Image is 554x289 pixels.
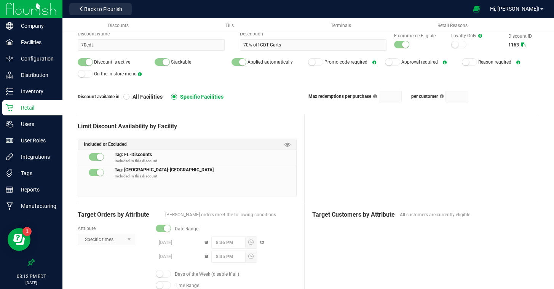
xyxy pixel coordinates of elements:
[400,211,531,218] span: All customers are currently eligible
[13,169,59,178] p: Tags
[84,6,122,12] span: Back to Flourish
[13,38,59,47] p: Facilities
[78,30,225,37] label: Discount Name
[508,42,519,48] span: 1153
[6,169,13,177] inline-svg: Tags
[78,225,148,232] label: Attribute
[6,22,13,30] inline-svg: Company
[478,59,511,65] span: Reason required
[508,33,539,40] label: Discount ID
[8,228,30,251] iframe: Resource center
[165,211,297,218] span: [PERSON_NAME] orders meet the following conditions
[284,141,291,148] span: Preview
[78,210,161,219] span: Target Orders by Attribute
[115,151,152,157] span: Tag: FL-Discounts
[468,2,485,16] span: Open Ecommerce Menu
[312,210,396,219] span: Target Customers by Attribute
[6,104,13,112] inline-svg: Retail
[13,152,59,161] p: Integrations
[13,120,59,129] p: Users
[129,93,163,100] span: All Facilities
[13,201,59,211] p: Manufacturing
[257,240,267,245] span: to
[177,93,224,100] span: Specific Facilities
[490,6,540,12] span: Hi, [PERSON_NAME]!
[394,32,444,39] label: E-commerce Eligible
[115,158,297,164] p: Included in this discount
[331,23,351,28] span: Terminals
[13,21,59,30] p: Company
[3,273,59,280] p: 08:12 PM EDT
[6,120,13,128] inline-svg: Users
[175,271,239,278] span: Days of the Week (disable if all)
[13,70,59,80] p: Distribution
[13,103,59,112] p: Retail
[6,71,13,79] inline-svg: Distribution
[401,59,438,65] span: Approval required
[94,59,130,65] span: Discount is active
[78,93,123,100] span: Discount available in
[411,94,438,99] span: per customer
[13,54,59,63] p: Configuration
[13,136,59,145] p: User Roles
[451,32,501,39] label: Loyalty Only
[175,282,199,289] span: Time Range
[240,30,387,37] label: Description
[171,59,191,65] span: Stackable
[115,166,214,172] span: Tag: [GEOGRAPHIC_DATA]-[GEOGRAPHIC_DATA]
[6,137,13,144] inline-svg: User Roles
[247,59,293,65] span: Applied automatically
[13,185,59,194] p: Reports
[78,122,297,131] div: Limit Discount Availability by Facility
[115,173,297,179] p: Included in this discount
[324,59,367,65] span: Promo code required
[308,94,371,99] span: Max redemptions per purchase
[94,71,137,77] span: On the in-store menu
[27,259,35,266] label: Pin the sidebar to full width on large screens
[13,87,59,96] p: Inventory
[78,139,296,150] div: Included or Excluded
[6,186,13,193] inline-svg: Reports
[437,23,468,28] span: Retail Reasons
[175,225,198,232] span: Date Range
[6,153,13,161] inline-svg: Integrations
[3,280,59,286] p: [DATE]
[201,240,211,245] span: at
[225,23,234,28] span: Tills
[6,88,13,95] inline-svg: Inventory
[6,38,13,46] inline-svg: Facilities
[6,55,13,62] inline-svg: Configuration
[6,202,13,210] inline-svg: Manufacturing
[108,23,129,28] span: Discounts
[22,227,32,236] iframe: Resource center unread badge
[69,3,132,15] button: Back to Flourish
[201,254,211,259] span: at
